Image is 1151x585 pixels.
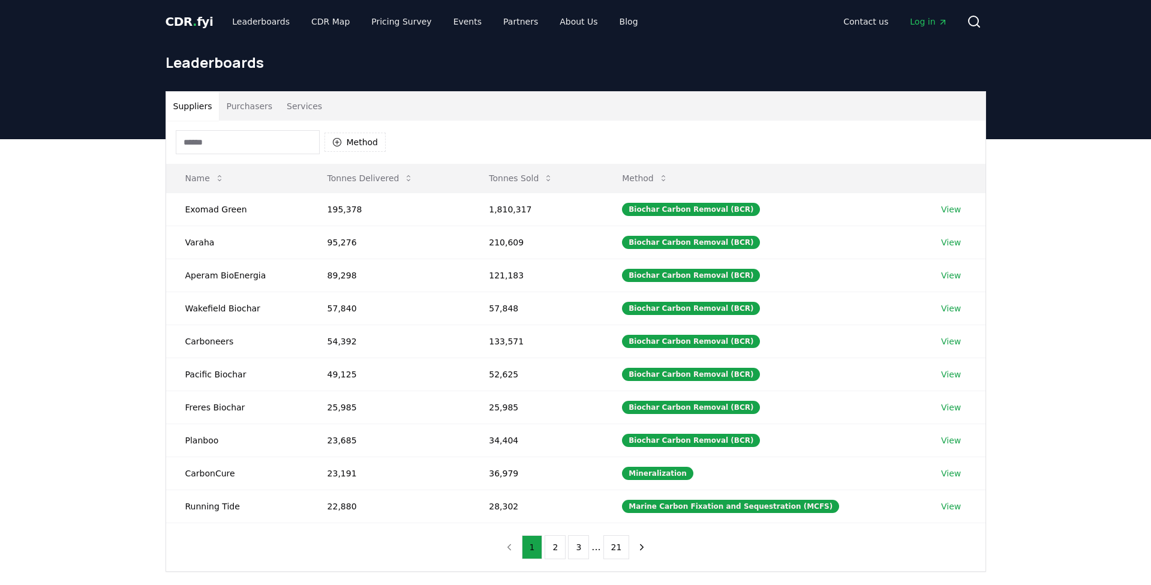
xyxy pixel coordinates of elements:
[470,292,603,325] td: 57,848
[166,424,308,457] td: Planboo
[622,302,760,315] div: Biochar Carbon Removal (BCR)
[444,11,491,32] a: Events
[308,490,470,523] td: 22,880
[166,13,214,30] a: CDR.fyi
[470,391,603,424] td: 25,985
[470,226,603,259] td: 210,609
[622,434,760,447] div: Biochar Carbon Removal (BCR)
[470,325,603,358] td: 133,571
[470,259,603,292] td: 121,183
[550,11,607,32] a: About Us
[308,391,470,424] td: 25,985
[166,358,308,391] td: Pacific Biochar
[622,335,760,348] div: Biochar Carbon Removal (BCR)
[900,11,957,32] a: Log in
[545,535,566,559] button: 2
[941,500,961,512] a: View
[324,133,386,152] button: Method
[193,14,197,29] span: .
[219,92,280,121] button: Purchasers
[308,424,470,457] td: 23,685
[308,259,470,292] td: 89,298
[591,540,600,554] li: ...
[308,358,470,391] td: 49,125
[632,535,652,559] button: next page
[522,535,543,559] button: 1
[166,259,308,292] td: Aperam BioEnergia
[622,203,760,216] div: Biochar Carbon Removal (BCR)
[941,236,961,248] a: View
[223,11,299,32] a: Leaderboards
[166,325,308,358] td: Carboneers
[470,490,603,523] td: 28,302
[612,166,678,190] button: Method
[302,11,359,32] a: CDR Map
[223,11,647,32] nav: Main
[622,269,760,282] div: Biochar Carbon Removal (BCR)
[910,16,947,28] span: Log in
[308,226,470,259] td: 95,276
[166,193,308,226] td: Exomad Green
[308,292,470,325] td: 57,840
[622,236,760,249] div: Biochar Carbon Removal (BCR)
[941,467,961,479] a: View
[166,457,308,490] td: CarbonCure
[470,358,603,391] td: 52,625
[166,53,986,72] h1: Leaderboards
[470,193,603,226] td: 1,810,317
[622,500,839,513] div: Marine Carbon Fixation and Sequestration (MCFS)
[470,457,603,490] td: 36,979
[166,226,308,259] td: Varaha
[941,203,961,215] a: View
[568,535,589,559] button: 3
[176,166,234,190] button: Name
[470,424,603,457] td: 34,404
[166,490,308,523] td: Running Tide
[479,166,563,190] button: Tonnes Sold
[166,92,220,121] button: Suppliers
[362,11,441,32] a: Pricing Survey
[610,11,648,32] a: Blog
[318,166,423,190] button: Tonnes Delivered
[308,457,470,490] td: 23,191
[603,535,630,559] button: 21
[166,14,214,29] span: CDR fyi
[494,11,548,32] a: Partners
[622,401,760,414] div: Biochar Carbon Removal (BCR)
[941,302,961,314] a: View
[308,193,470,226] td: 195,378
[941,368,961,380] a: View
[941,269,961,281] a: View
[834,11,957,32] nav: Main
[166,391,308,424] td: Freres Biochar
[834,11,898,32] a: Contact us
[308,325,470,358] td: 54,392
[280,92,329,121] button: Services
[622,368,760,381] div: Biochar Carbon Removal (BCR)
[941,434,961,446] a: View
[941,335,961,347] a: View
[941,401,961,413] a: View
[622,467,693,480] div: Mineralization
[166,292,308,325] td: Wakefield Biochar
